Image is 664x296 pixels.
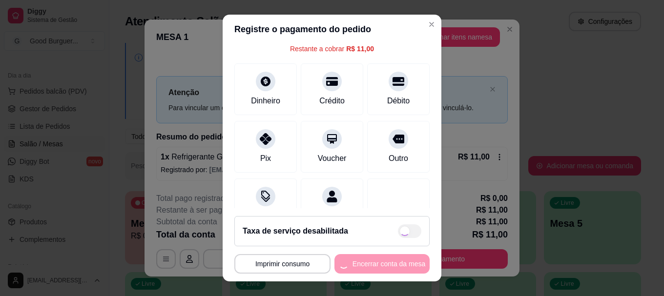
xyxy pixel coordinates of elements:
[424,17,439,32] button: Close
[389,153,408,164] div: Outro
[319,95,345,107] div: Crédito
[260,153,271,164] div: Pix
[346,44,374,54] div: R$ 11,00
[234,254,331,274] button: Imprimir consumo
[243,225,348,237] h2: Taxa de serviço desabilitada
[290,44,374,54] div: Restante a cobrar
[318,153,347,164] div: Voucher
[251,95,280,107] div: Dinheiro
[387,95,410,107] div: Débito
[223,15,441,44] header: Registre o pagamento do pedido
